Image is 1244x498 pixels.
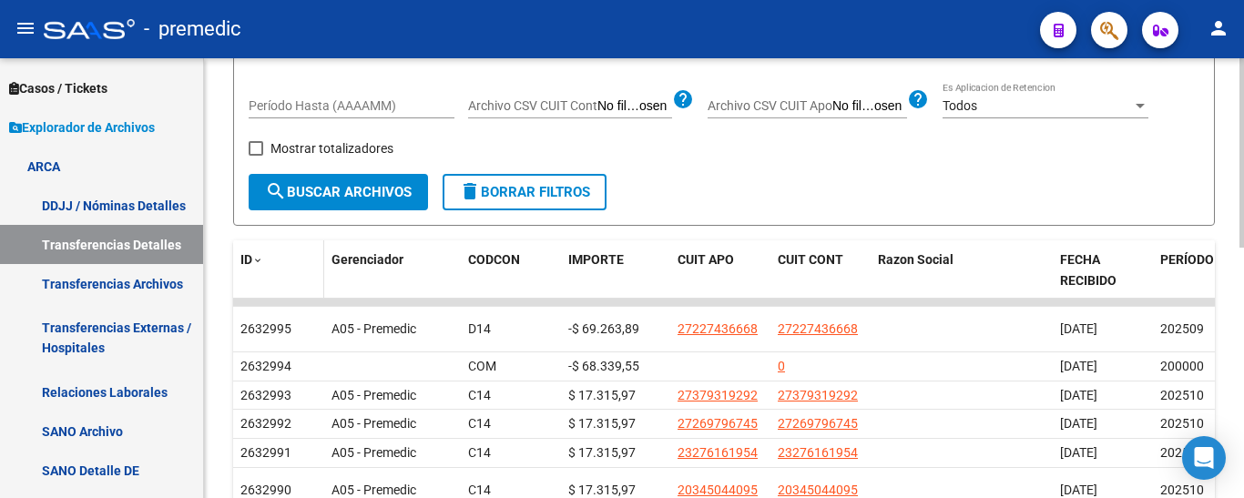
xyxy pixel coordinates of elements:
span: 202510 [1160,445,1204,460]
span: A05 - Premedic [331,445,416,460]
datatable-header-cell: IMPORTE [561,240,670,300]
span: 27269796745 [678,416,758,431]
span: 2632993 [240,388,291,402]
datatable-header-cell: ID [233,240,324,300]
span: Gerenciador [331,252,403,267]
datatable-header-cell: CUIT CONT [770,240,871,300]
span: -$ 68.339,55 [568,359,639,373]
span: [DATE] [1060,359,1097,373]
span: 2632994 [240,359,291,373]
span: - premedic [144,9,241,49]
span: [DATE] [1060,416,1097,431]
span: 202510 [1160,388,1204,402]
datatable-header-cell: Gerenciador [324,240,461,300]
span: CODCON [468,252,520,267]
div: Open Intercom Messenger [1182,436,1226,480]
span: 20345044095 [778,483,858,497]
span: CUIT CONT [778,252,843,267]
span: IMPORTE [568,252,624,267]
span: 23276161954 [778,445,858,460]
span: 2632995 [240,321,291,336]
datatable-header-cell: FECHA RECIBIDO [1053,240,1153,300]
span: 23276161954 [678,445,758,460]
datatable-header-cell: CUIT APO [670,240,770,300]
span: ID [240,252,252,267]
span: Archivo CSV CUIT Cont [468,98,597,113]
span: $ 17.315,97 [568,483,636,497]
span: Archivo CSV CUIT Apo [708,98,832,113]
span: Razon Social [878,252,953,267]
button: Borrar Filtros [443,174,607,210]
span: $ 17.315,97 [568,388,636,402]
span: COM [468,359,496,373]
span: C14 [468,445,491,460]
span: CUIT APO [678,252,734,267]
span: 2632992 [240,416,291,431]
mat-icon: delete [459,180,481,202]
span: Mostrar totalizadores [270,137,393,159]
span: $ 17.315,97 [568,416,636,431]
span: [DATE] [1060,483,1097,497]
datatable-header-cell: CODCON [461,240,525,300]
span: A05 - Premedic [331,321,416,336]
input: Archivo CSV CUIT Apo [832,98,907,115]
span: Todos [943,98,977,113]
span: 27379319292 [778,388,858,402]
span: 200000 [1160,359,1204,373]
button: Buscar Archivos [249,174,428,210]
span: 0 [778,359,785,373]
span: 27227436668 [678,321,758,336]
span: 20345044095 [678,483,758,497]
span: 27227436668 [778,321,858,336]
span: C14 [468,388,491,402]
span: PERÍODO [1160,252,1214,267]
span: A05 - Premedic [331,416,416,431]
span: [DATE] [1060,388,1097,402]
span: FECHA RECIBIDO [1060,252,1117,288]
span: A05 - Premedic [331,388,416,402]
input: Archivo CSV CUIT Cont [597,98,672,115]
mat-icon: help [907,88,929,110]
mat-icon: help [672,88,694,110]
mat-icon: person [1208,17,1229,39]
span: 202510 [1160,483,1204,497]
span: [DATE] [1060,321,1097,336]
span: 27269796745 [778,416,858,431]
span: Buscar Archivos [265,184,412,200]
span: [DATE] [1060,445,1097,460]
span: Casos / Tickets [9,78,107,98]
span: 2632991 [240,445,291,460]
span: Explorador de Archivos [9,117,155,137]
span: 2632990 [240,483,291,497]
datatable-header-cell: Razon Social [871,240,1053,300]
span: 202509 [1160,321,1204,336]
mat-icon: menu [15,17,36,39]
span: A05 - Premedic [331,483,416,497]
span: Borrar Filtros [459,184,590,200]
span: C14 [468,416,491,431]
mat-icon: search [265,180,287,202]
span: C14 [468,483,491,497]
span: D14 [468,321,491,336]
span: 27379319292 [678,388,758,402]
span: $ 17.315,97 [568,445,636,460]
span: 202510 [1160,416,1204,431]
datatable-header-cell: PERÍODO [1153,240,1226,300]
span: -$ 69.263,89 [568,321,639,336]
